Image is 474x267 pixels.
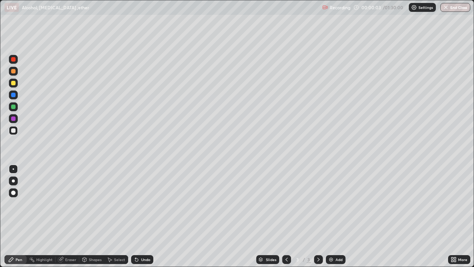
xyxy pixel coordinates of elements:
img: add-slide-button [328,257,334,263]
div: / [303,257,305,262]
p: Recording [330,5,350,10]
div: Highlight [36,258,53,261]
div: Undo [141,258,150,261]
button: End Class [440,3,470,12]
div: 3 [294,257,301,262]
div: 3 [307,256,311,263]
img: recording.375f2c34.svg [322,4,328,10]
p: Settings [418,6,433,9]
p: LIVE [7,4,17,10]
div: Pen [16,258,22,261]
div: More [458,258,467,261]
div: Add [336,258,343,261]
div: Select [114,258,125,261]
div: Eraser [65,258,76,261]
img: class-settings-icons [411,4,417,10]
img: end-class-cross [443,4,449,10]
div: Shapes [89,258,101,261]
p: Alcohol, [MEDICAL_DATA] ,ether [22,4,89,10]
div: Slides [266,258,276,261]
